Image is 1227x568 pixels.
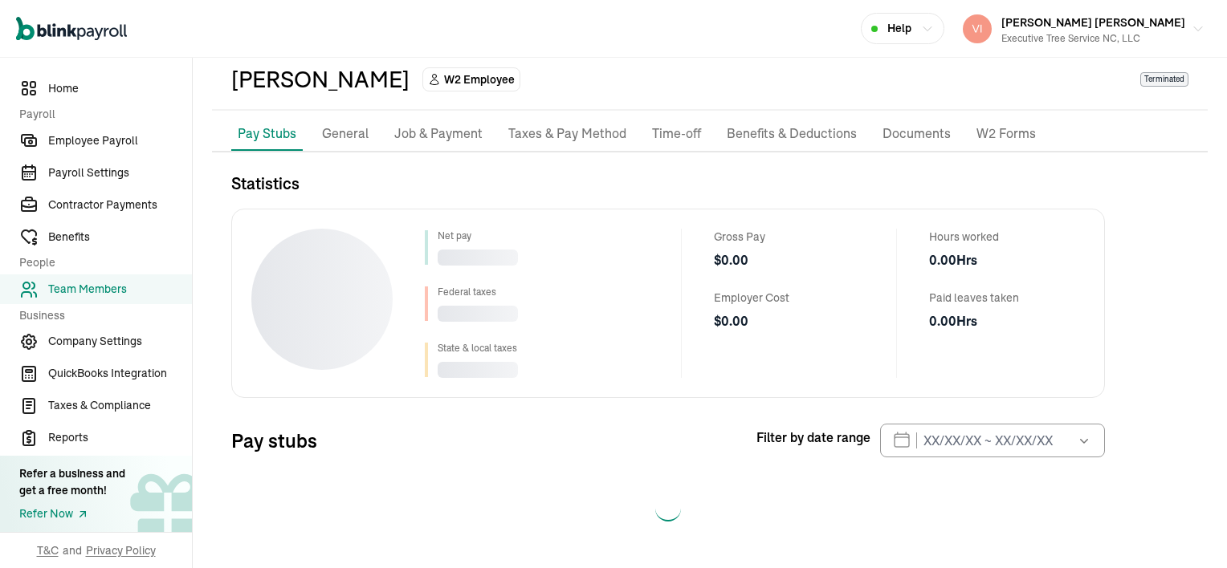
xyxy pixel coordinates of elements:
p: Pay Stubs [238,124,296,143]
a: Refer Now [19,505,125,522]
p: Documents [883,124,951,144]
input: XX/XX/XX ~ XX/XX/XX [880,424,1105,457]
span: Home [48,80,192,97]
span: QuickBooks Integration [48,365,192,382]
span: Benefits [48,229,192,245]
span: 0.00 Hrs [929,251,1019,270]
span: Filter by date range [756,428,870,447]
p: Benefits & Deductions [727,124,857,144]
span: Terminated [1140,72,1188,87]
iframe: Chat Widget [1147,491,1227,568]
span: Company Settings [48,333,192,350]
span: Paid leaves taken [929,290,1019,306]
span: Help [887,20,911,37]
nav: Global [16,6,127,52]
span: Business [19,307,182,324]
span: [PERSON_NAME] [PERSON_NAME] [1001,15,1185,30]
div: [PERSON_NAME] [231,63,410,96]
p: W2 Forms [976,124,1036,144]
span: Reports [48,429,192,446]
span: W2 Employee [444,71,515,87]
p: Job & Payment [394,124,483,144]
span: $ 0.00 [714,312,789,331]
span: Payroll [19,106,182,123]
span: Employer Cost [714,290,789,306]
h3: Pay stubs [231,428,317,453]
span: Taxes & Compliance [48,397,192,414]
span: Team Members [48,281,192,298]
span: Contractor Payments [48,197,192,213]
button: Help [861,13,944,44]
p: Time-off [652,124,701,144]
span: 0.00 Hrs [929,312,1019,331]
div: Net pay [438,229,518,243]
div: State & local taxes [438,341,518,355]
p: General [322,124,369,144]
span: Privacy Policy [86,542,156,558]
div: Federal taxes [438,285,518,299]
span: T&C [37,542,59,558]
span: $ 0.00 [714,251,789,270]
p: Taxes & Pay Method [508,124,626,144]
span: Hours worked [929,229,1019,245]
h3: Statistics [231,172,1105,196]
span: Payroll Settings [48,164,192,181]
button: [PERSON_NAME] [PERSON_NAME]Executive Tree Service NC, LLC [956,9,1211,49]
div: Executive Tree Service NC, LLC [1001,31,1185,46]
span: People [19,254,182,271]
div: Refer a business and get a free month! [19,465,125,499]
span: Employee Payroll [48,132,192,149]
span: Gross Pay [714,229,789,245]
